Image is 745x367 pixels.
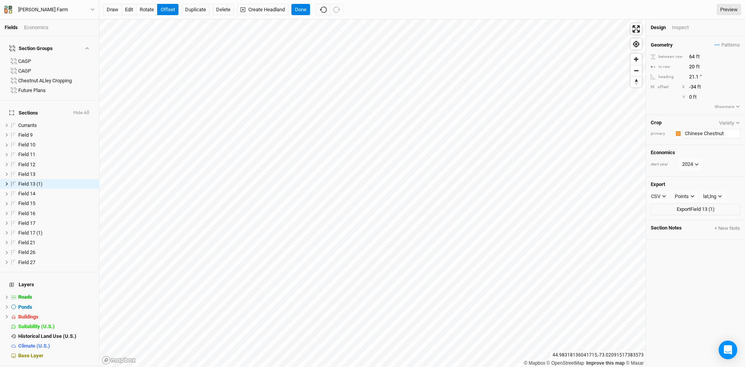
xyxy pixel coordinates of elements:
[18,68,94,74] div: CAGP
[651,204,740,215] button: ExportField 13 (1)
[658,84,669,90] div: offset
[18,314,38,320] span: Buildings
[651,54,685,60] div: between row
[182,4,210,16] button: Duplicate
[121,4,137,16] button: edit
[714,103,740,110] button: Showmore
[18,78,94,84] div: Chestnut ALley Cropping
[714,41,740,49] button: Patterns
[18,132,94,138] div: Field 9
[683,129,740,138] input: Chinese Chestnut
[18,162,35,167] span: Field 12
[18,230,94,236] div: Field 17 (1)
[719,120,740,126] button: Variety
[18,171,35,177] span: Field 13
[18,249,94,256] div: Field 26
[18,132,33,138] span: Field 9
[99,19,646,367] canvas: Map
[18,181,94,187] div: Field 13 (1)
[714,225,740,232] button: + New Note
[18,151,35,157] span: Field 11
[18,220,35,226] span: Field 17
[9,45,53,52] div: Section Groups
[291,4,310,16] button: Done
[18,181,43,187] span: Field 13 (1)
[648,191,670,202] button: CSV
[679,158,702,170] button: 2024
[330,4,344,16] button: Redo (^Z)
[18,259,94,266] div: Field 27
[18,259,35,265] span: Field 27
[18,220,94,226] div: Field 17
[18,162,94,168] div: Field 12
[18,324,94,330] div: Suitability (U.S.)
[9,110,38,116] span: Sections
[651,24,666,31] div: Design
[18,171,94,177] div: Field 13
[18,87,94,94] div: Future Plans
[18,333,94,339] div: Historical Land Use (U.S.)
[18,122,94,129] div: Currants
[103,4,122,16] button: draw
[316,4,330,16] button: Undo (^z)
[551,351,646,359] div: 44.98318136041715 , -73.02091517383573
[157,4,178,16] button: offset
[18,343,50,349] span: Climate (U.S.)
[18,333,76,339] span: Historical Land Use (U.S.)
[651,42,673,48] h4: Geometry
[18,240,35,245] span: Field 21
[700,191,726,202] button: lat,lng
[18,151,94,158] div: Field 11
[631,76,642,87] button: Reset bearing to north
[18,240,94,246] div: Field 21
[4,5,95,14] button: [PERSON_NAME] Farm
[631,23,642,35] span: Enter fullscreen
[651,64,685,70] div: in row
[651,193,660,200] div: CSV
[213,4,234,16] button: Delete
[18,191,94,197] div: Field 14
[18,230,43,236] span: Field 17 (1)
[675,193,689,200] div: Points
[717,4,741,16] a: Preview
[18,200,35,206] span: Field 15
[18,294,94,300] div: Roads
[651,225,682,232] span: Section Notes
[524,360,545,366] a: Mapbox
[682,84,685,90] div: X
[631,54,642,65] button: Zoom in
[18,249,35,255] span: Field 26
[18,304,32,310] span: Ponds
[18,210,35,216] span: Field 16
[18,200,94,207] div: Field 15
[18,343,94,349] div: Climate (U.S.)
[18,58,94,64] div: CAGP
[18,324,55,329] span: Suitability (U.S.)
[73,110,90,116] button: Hide All
[237,4,288,16] button: Create Headland
[651,150,740,156] h4: Economics
[18,142,35,148] span: Field 10
[5,277,94,292] h4: Layers
[671,191,698,202] button: Points
[651,74,685,80] div: heading
[83,46,90,51] button: Show section groups
[631,38,642,50] button: Find my location
[547,360,584,366] a: OpenStreetMap
[672,24,700,31] div: Inspect
[18,122,37,128] span: Currants
[102,356,136,365] a: Mapbox logo
[136,4,158,16] button: rotate
[586,360,625,366] a: Improve this map
[18,142,94,148] div: Field 10
[658,94,685,100] div: Y
[18,353,43,358] span: Base Layer
[18,314,94,320] div: Buildings
[631,65,642,76] button: Zoom out
[719,341,737,359] div: Open Intercom Messenger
